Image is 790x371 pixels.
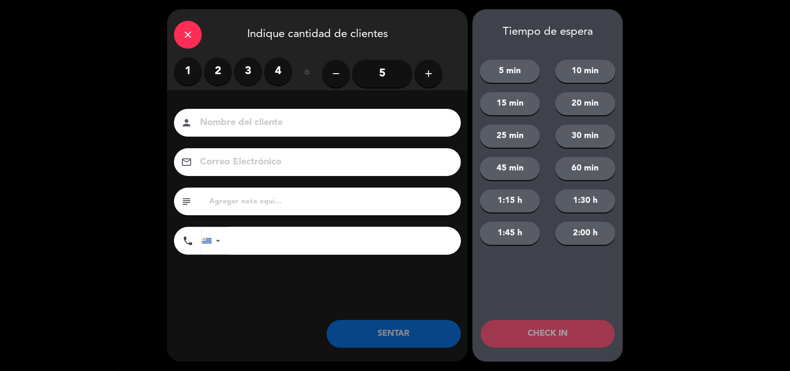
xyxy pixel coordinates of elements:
input: Agregar nota aquí... [208,195,454,208]
button: 45 min [480,157,540,180]
button: 1:45 h [480,222,540,245]
label: 3 [234,57,262,85]
div: Indique cantidad de clientes [167,9,468,57]
input: Correo Electrónico [199,154,449,170]
button: 1:30 h [555,189,616,213]
i: close [182,29,193,40]
button: 60 min [555,157,616,180]
button: 1:15 h [480,189,540,213]
button: 20 min [555,92,616,115]
i: subject [181,196,192,207]
div: ó [292,57,322,90]
button: SENTAR [327,320,461,348]
button: 2:00 h [555,222,616,245]
label: 2 [204,57,232,85]
button: add [415,60,442,88]
button: 10 min [555,60,616,83]
i: add [423,68,434,79]
button: 15 min [480,92,540,115]
div: Uruguay: +598 [202,227,224,254]
label: 1 [174,57,202,85]
button: 25 min [480,125,540,148]
i: person [181,117,192,128]
input: Nombre del cliente [199,115,449,131]
button: remove [322,60,350,88]
i: phone [182,235,193,246]
div: Tiempo de espera [473,25,623,39]
i: remove [330,68,342,79]
button: CHECK IN [481,320,615,348]
button: 5 min [480,60,540,83]
button: 30 min [555,125,616,148]
label: 4 [264,57,292,85]
i: email [181,157,192,168]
